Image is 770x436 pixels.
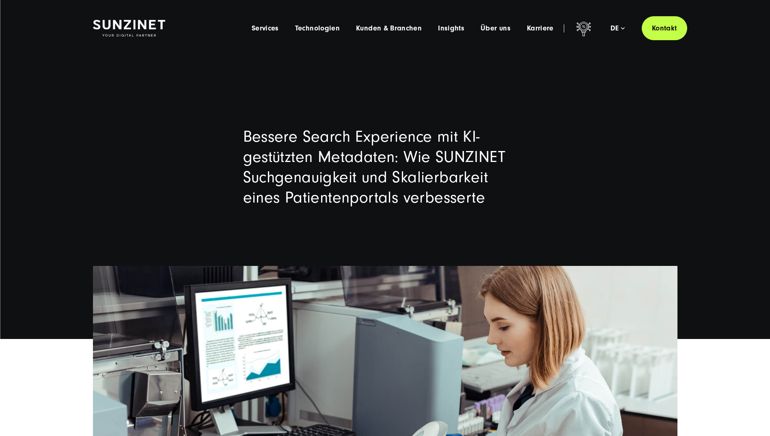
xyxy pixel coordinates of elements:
[243,127,527,208] h1: Bessere Search Experience mit KI-gestützten Metadaten: Wie SUNZINET Suchgenauigkeit und Skalierba...
[610,24,625,32] div: de
[252,24,279,32] a: Services
[527,24,554,32] a: Karriere
[438,24,464,32] a: Insights
[642,16,687,40] a: Kontakt
[481,24,511,32] a: Über uns
[93,20,165,37] img: SUNZINET Full Service Digital Agentur
[356,24,422,32] a: Kunden & Branchen
[295,24,340,32] a: Technologien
